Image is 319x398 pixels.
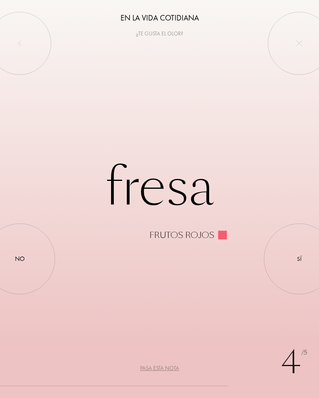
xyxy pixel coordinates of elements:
div: No [15,254,25,264]
img: left_onboard.svg [17,40,23,46]
div: Fresa [32,159,287,240]
div: Sí [297,254,302,263]
div: 4 [281,339,307,386]
span: /5 [301,348,307,357]
img: quit_onboard.svg [296,40,302,46]
div: Pasa esta nota [140,364,179,372]
div: Frutos rojos [149,231,214,240]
